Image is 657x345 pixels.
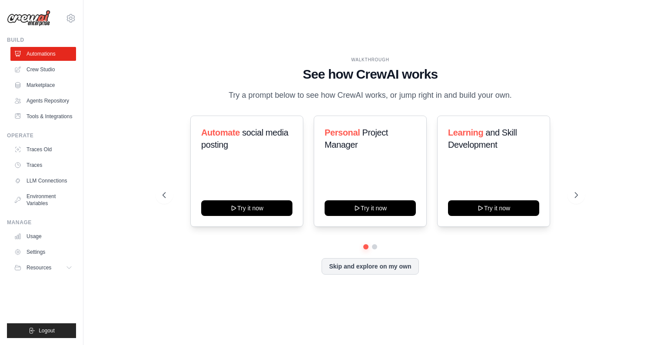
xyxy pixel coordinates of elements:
a: Crew Studio [10,63,76,76]
span: Personal [325,128,360,137]
span: Automate [201,128,240,137]
button: Try it now [201,200,292,216]
a: Usage [10,229,76,243]
h1: See how CrewAI works [163,66,578,82]
button: Try it now [325,200,416,216]
a: Marketplace [10,78,76,92]
div: WALKTHROUGH [163,56,578,63]
a: LLM Connections [10,174,76,188]
a: Agents Repository [10,94,76,108]
div: Build [7,36,76,43]
span: Learning [448,128,483,137]
a: Traces [10,158,76,172]
button: Skip and explore on my own [322,258,418,275]
button: Logout [7,323,76,338]
a: Tools & Integrations [10,109,76,123]
button: Try it now [448,200,539,216]
span: Project Manager [325,128,388,149]
a: Traces Old [10,143,76,156]
span: social media posting [201,128,289,149]
p: Try a prompt below to see how CrewAI works, or jump right in and build your own. [224,89,516,102]
span: Resources [27,264,51,271]
a: Settings [10,245,76,259]
div: Operate [7,132,76,139]
span: Logout [39,327,55,334]
div: Manage [7,219,76,226]
a: Environment Variables [10,189,76,210]
img: Logo [7,10,50,27]
button: Resources [10,261,76,275]
a: Automations [10,47,76,61]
